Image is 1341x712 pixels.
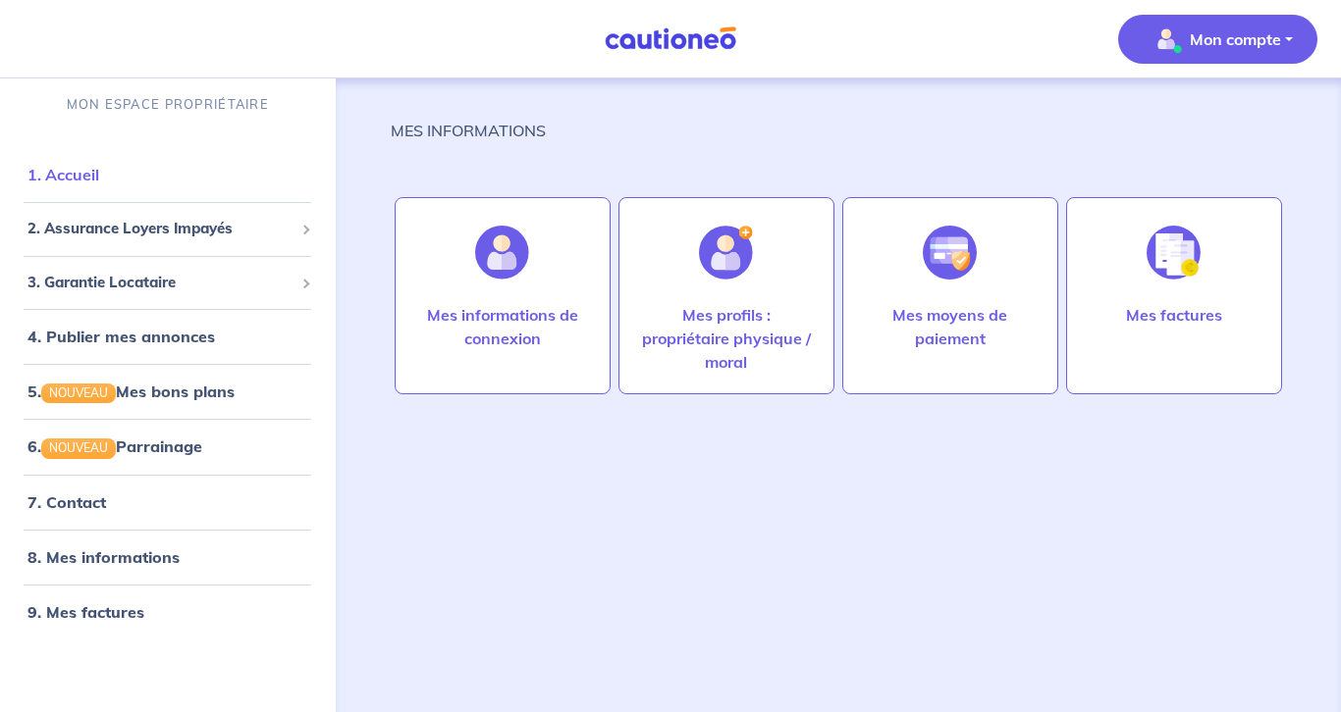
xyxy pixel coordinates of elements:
div: 7. Contact [8,483,328,522]
img: illu_account.svg [475,226,529,280]
span: 2. Assurance Loyers Impayés [27,218,294,240]
p: Mes factures [1126,303,1222,327]
a: 6.NOUVEAUParrainage [27,436,202,456]
div: 1. Accueil [8,155,328,194]
img: illu_invoice.svg [1147,226,1201,280]
img: illu_account_valid_menu.svg [1151,24,1182,55]
div: 2. Assurance Loyers Impayés [8,210,328,248]
div: 6.NOUVEAUParrainage [8,427,328,466]
a: 4. Publier mes annonces [27,327,215,346]
a: 9. Mes factures [27,602,144,622]
div: 5.NOUVEAUMes bons plans [8,372,328,411]
div: 3. Garantie Locataire [8,264,328,302]
p: Mes informations de connexion [415,303,590,350]
img: Cautioneo [597,26,744,51]
div: 8. Mes informations [8,537,328,577]
div: 4. Publier mes annonces [8,317,328,356]
button: illu_account_valid_menu.svgMon compte [1118,15,1317,64]
img: illu_account_add.svg [699,226,753,280]
div: 9. Mes factures [8,592,328,632]
a: 8. Mes informations [27,547,180,567]
span: 3. Garantie Locataire [27,272,294,294]
img: illu_credit_card_no_anim.svg [923,226,977,280]
a: 5.NOUVEAUMes bons plans [27,381,235,401]
p: Mon compte [1190,27,1281,51]
a: 7. Contact [27,492,106,512]
p: MON ESPACE PROPRIÉTAIRE [67,95,269,114]
a: 1. Accueil [27,165,99,184]
p: Mes moyens de paiement [863,303,1038,350]
p: MES INFORMATIONS [391,119,546,142]
p: Mes profils : propriétaire physique / moral [639,303,814,374]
